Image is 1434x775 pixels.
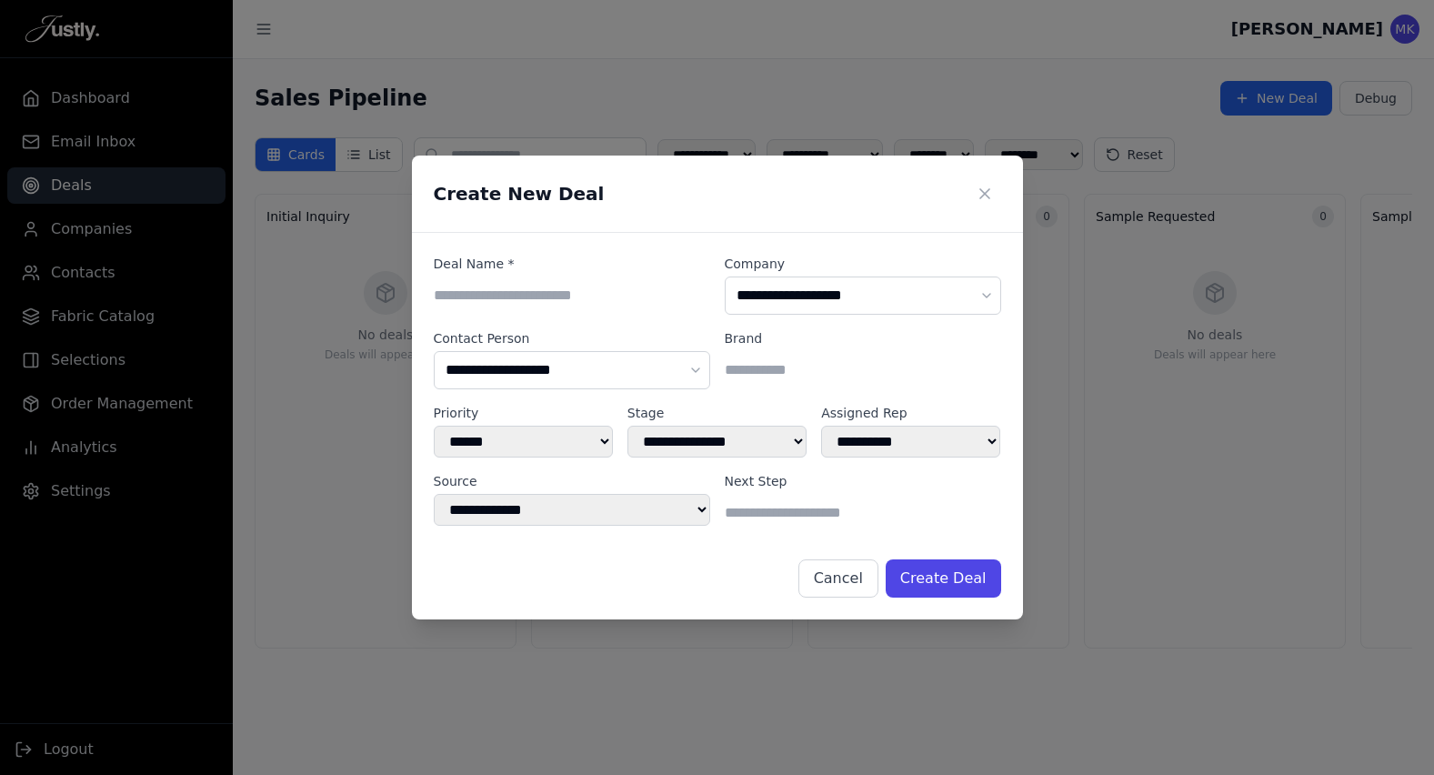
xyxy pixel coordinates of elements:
[725,329,1001,347] label: Brand
[725,255,1001,273] label: Company
[627,404,807,422] label: Stage
[434,472,710,490] label: Source
[434,404,613,422] label: Priority
[821,404,1000,422] label: Assigned Rep
[434,181,605,206] h2: Create New Deal
[886,559,1001,598] button: Create Deal
[434,255,710,273] label: Deal Name *
[798,559,878,598] button: Cancel
[725,472,1001,490] label: Next Step
[434,329,710,347] label: Contact Person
